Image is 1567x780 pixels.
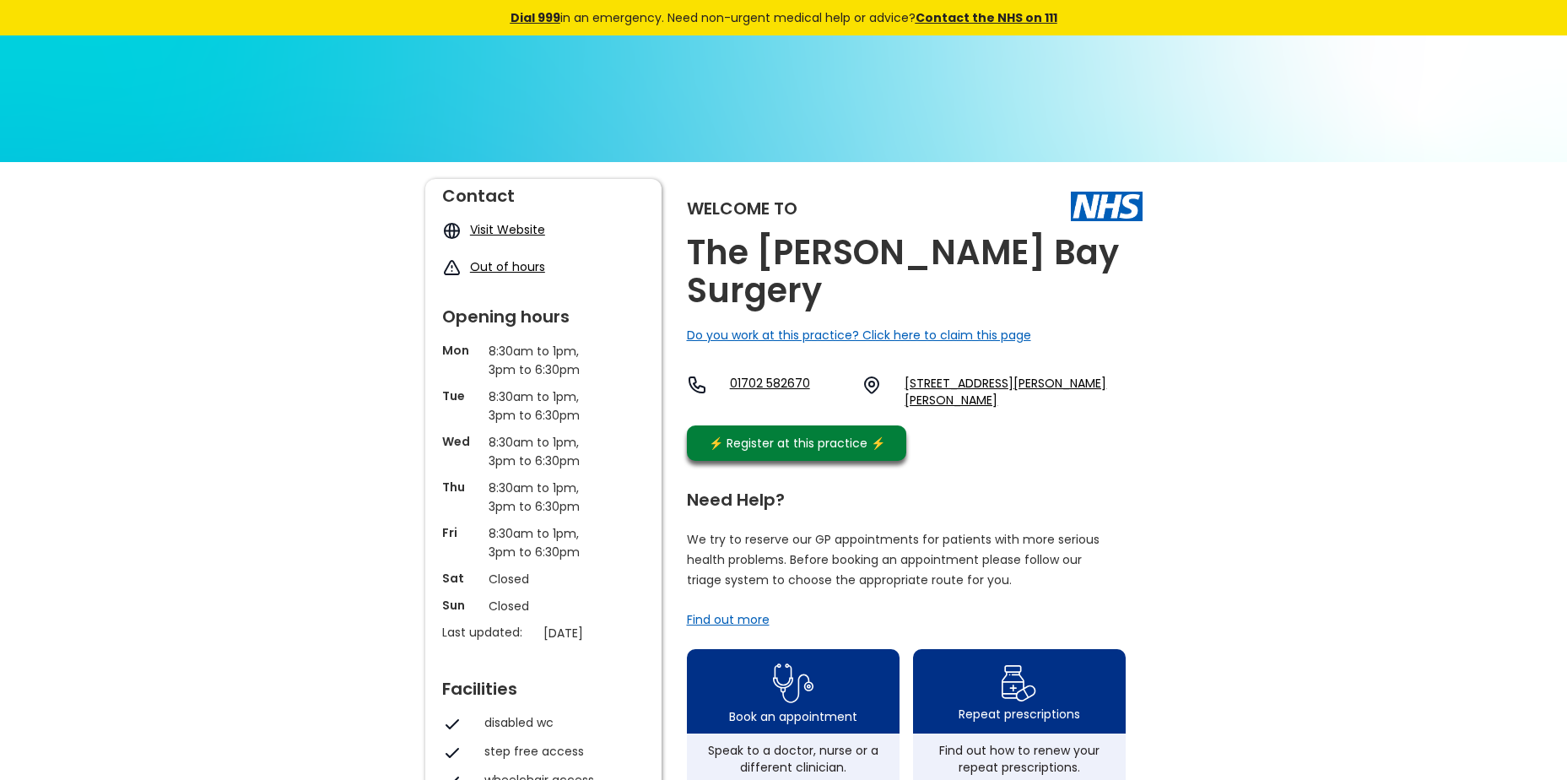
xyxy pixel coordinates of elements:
p: We try to reserve our GP appointments for patients with more serious health problems. Before book... [687,529,1100,590]
a: Do you work at this practice? Click here to claim this page [687,327,1031,344]
div: Need Help? [687,483,1126,508]
p: [DATE] [543,624,653,642]
div: Speak to a doctor, nurse or a different clinician. [695,742,891,776]
img: exclamation icon [442,258,462,278]
p: 8:30am to 1pm, 3pm to 6:30pm [489,387,598,425]
img: book appointment icon [773,658,813,708]
div: Book an appointment [729,708,857,725]
div: Opening hours [442,300,645,325]
p: Sun [442,597,480,614]
p: 8:30am to 1pm, 3pm to 6:30pm [489,342,598,379]
div: Find out how to renew your repeat prescriptions. [921,742,1117,776]
div: Welcome to [687,200,797,217]
p: Wed [442,433,480,450]
div: disabled wc [484,714,636,731]
p: 8:30am to 1pm, 3pm to 6:30pm [489,433,598,470]
div: ⚡️ Register at this practice ⚡️ [700,434,894,452]
a: 01702 582670 [730,375,849,409]
a: Out of hours [470,258,545,275]
p: Thu [442,479,480,496]
img: telephone icon [687,375,707,395]
p: Sat [442,570,480,587]
div: Facilities [442,672,645,697]
p: Mon [442,342,480,359]
p: Closed [489,570,598,588]
img: repeat prescription icon [1001,661,1037,706]
p: Tue [442,387,480,404]
a: Contact the NHS on 111 [916,9,1057,26]
img: The NHS logo [1071,192,1143,220]
div: Repeat prescriptions [959,706,1080,723]
p: Last updated: [442,624,535,641]
a: Find out more [687,611,770,628]
h2: The [PERSON_NAME] Bay Surgery [687,234,1143,310]
p: 8:30am to 1pm, 3pm to 6:30pm [489,479,598,516]
a: ⚡️ Register at this practice ⚡️ [687,425,906,461]
p: Closed [489,597,598,615]
p: 8:30am to 1pm, 3pm to 6:30pm [489,524,598,561]
div: in an emergency. Need non-urgent medical help or advice? [396,8,1172,27]
img: practice location icon [862,375,882,395]
a: [STREET_ADDRESS][PERSON_NAME][PERSON_NAME] [905,375,1142,409]
img: globe icon [442,221,462,241]
div: step free access [484,743,636,760]
div: Contact [442,179,645,204]
a: Visit Website [470,221,545,238]
p: Fri [442,524,480,541]
a: Dial 999 [511,9,560,26]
